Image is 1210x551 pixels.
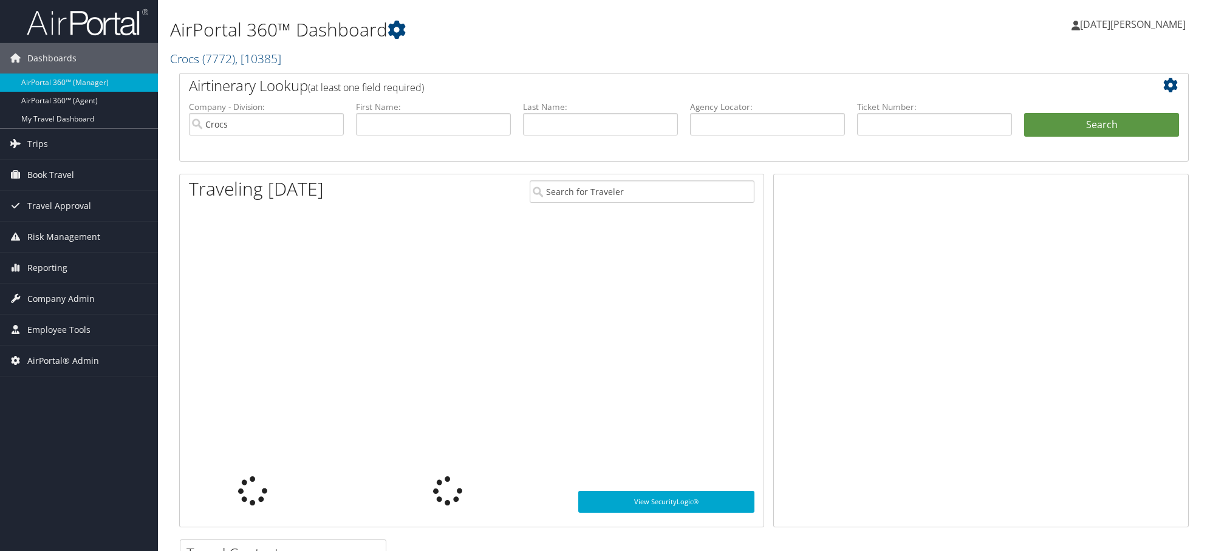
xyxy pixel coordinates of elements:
[27,253,67,283] span: Reporting
[690,101,845,113] label: Agency Locator:
[308,81,424,94] span: (at least one field required)
[1024,113,1179,137] button: Search
[27,284,95,314] span: Company Admin
[356,101,511,113] label: First Name:
[1072,6,1198,43] a: [DATE][PERSON_NAME]
[27,346,99,376] span: AirPortal® Admin
[189,176,324,202] h1: Traveling [DATE]
[1080,18,1186,31] span: [DATE][PERSON_NAME]
[27,43,77,74] span: Dashboards
[27,222,100,252] span: Risk Management
[27,191,91,221] span: Travel Approval
[202,50,235,67] span: ( 7772 )
[189,101,344,113] label: Company - Division:
[235,50,281,67] span: , [ 10385 ]
[170,17,855,43] h1: AirPortal 360™ Dashboard
[27,315,91,345] span: Employee Tools
[27,8,148,36] img: airportal-logo.png
[523,101,678,113] label: Last Name:
[27,129,48,159] span: Trips
[578,491,754,513] a: View SecurityLogic®
[857,101,1012,113] label: Ticket Number:
[170,50,281,67] a: Crocs
[27,160,74,190] span: Book Travel
[189,75,1095,96] h2: Airtinerary Lookup
[530,180,755,203] input: Search for Traveler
